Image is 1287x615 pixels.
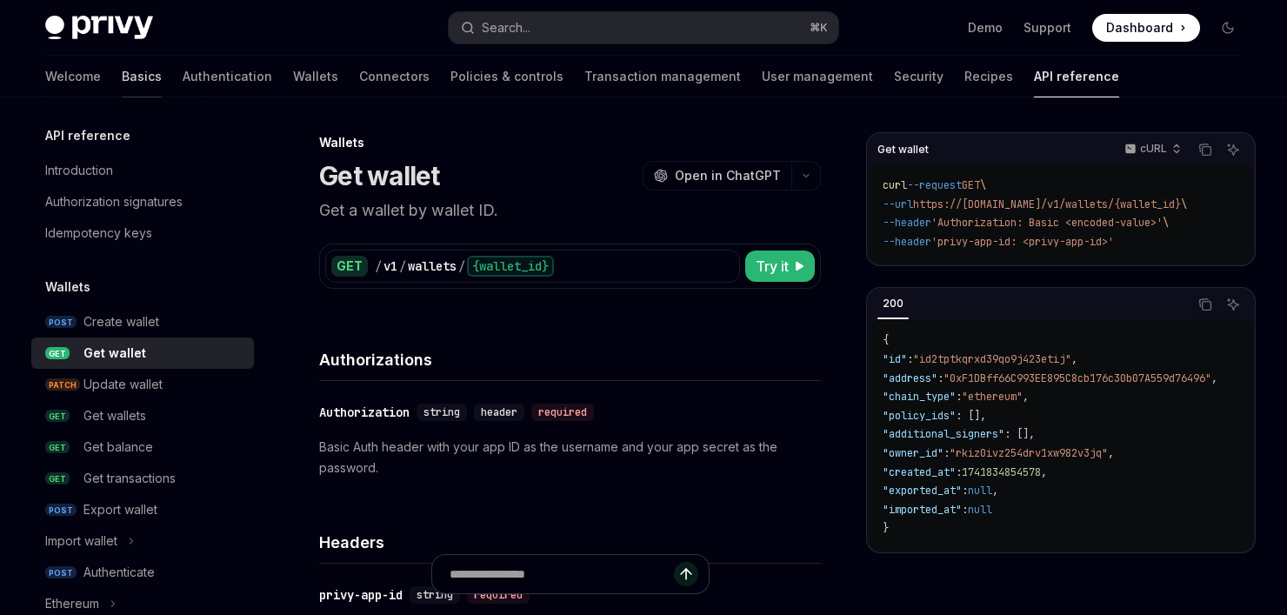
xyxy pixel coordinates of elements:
[45,191,183,212] div: Authorization signatures
[883,235,931,249] span: --header
[83,405,146,426] div: Get wallets
[45,593,99,614] div: Ethereum
[31,463,254,494] a: GETGet transactions
[968,484,992,498] span: null
[31,494,254,525] a: POSTExport wallet
[962,178,980,192] span: GET
[31,186,254,217] a: Authorization signatures
[937,371,944,385] span: :
[643,161,791,191] button: Open in ChatGPT
[883,409,956,423] span: "policy_ids"
[883,427,1004,441] span: "additional_signers"
[674,562,698,586] button: Send message
[449,12,838,43] button: Open search
[31,525,254,557] button: Toggle Import wallet section
[962,484,968,498] span: :
[1222,138,1244,161] button: Ask AI
[31,431,254,463] a: GETGet balance
[913,352,1071,366] span: "id2tptkqrxd39qo9j423etij"
[45,566,77,579] span: POST
[359,56,430,97] a: Connectors
[319,134,821,151] div: Wallets
[1194,138,1217,161] button: Copy the contents from the code block
[45,472,70,485] span: GET
[31,217,254,249] a: Idempotency keys
[450,555,674,593] input: Ask a question...
[482,17,530,38] div: Search...
[45,223,152,244] div: Idempotency keys
[950,446,1108,460] span: "rkiz0ivz254drv1xw982v3jq"
[319,348,821,371] h4: Authorizations
[1034,56,1119,97] a: API reference
[1194,293,1217,316] button: Copy the contents from the code block
[45,531,117,551] div: Import wallet
[883,446,944,460] span: "owner_id"
[1163,216,1169,230] span: \
[83,562,155,583] div: Authenticate
[45,316,77,329] span: POST
[458,257,465,275] div: /
[962,390,1023,404] span: "ethereum"
[1140,142,1167,156] p: cURL
[331,256,368,277] div: GET
[83,437,153,458] div: Get balance
[883,197,913,211] span: --url
[913,197,1181,211] span: https://[DOMAIN_NAME]/v1/wallets/{wallet_id}
[883,352,907,366] span: "id"
[883,465,956,479] span: "created_at"
[944,446,950,460] span: :
[675,167,781,184] span: Open in ChatGPT
[1092,14,1200,42] a: Dashboard
[883,178,907,192] span: curl
[883,333,889,347] span: {
[45,378,80,391] span: PATCH
[956,390,962,404] span: :
[956,409,986,423] span: : [],
[83,311,159,332] div: Create wallet
[45,441,70,454] span: GET
[408,257,457,275] div: wallets
[319,160,440,191] h1: Get wallet
[968,503,992,517] span: null
[931,216,1163,230] span: 'Authorization: Basic <encoded-value>'
[83,374,163,395] div: Update wallet
[883,503,962,517] span: "imported_at"
[31,338,254,369] a: GETGet wallet
[83,468,176,489] div: Get transactions
[1211,371,1217,385] span: ,
[756,256,789,277] span: Try it
[992,484,998,498] span: ,
[319,531,821,554] h4: Headers
[31,557,254,588] a: POSTAuthenticate
[962,503,968,517] span: :
[907,178,962,192] span: --request
[31,369,254,400] a: PATCHUpdate wallet
[481,405,517,419] span: header
[1004,427,1035,441] span: : [],
[45,504,77,517] span: POST
[907,352,913,366] span: :
[375,257,382,275] div: /
[584,56,741,97] a: Transaction management
[45,16,153,40] img: dark logo
[423,405,460,419] span: string
[883,521,889,535] span: }
[883,390,956,404] span: "chain_type"
[931,235,1114,249] span: 'privy-app-id: <privy-app-id>'
[877,143,929,157] span: Get wallet
[944,371,1211,385] span: "0xF1DBff66C993EE895C8cb176c30b07A559d76496"
[810,21,828,35] span: ⌘ K
[956,465,962,479] span: :
[31,155,254,186] a: Introduction
[183,56,272,97] a: Authentication
[319,404,410,421] div: Authorization
[467,256,554,277] div: {wallet_id}
[1106,19,1173,37] span: Dashboard
[964,56,1013,97] a: Recipes
[531,404,594,421] div: required
[1115,135,1189,164] button: cURL
[877,293,909,314] div: 200
[1108,446,1114,460] span: ,
[399,257,406,275] div: /
[45,410,70,423] span: GET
